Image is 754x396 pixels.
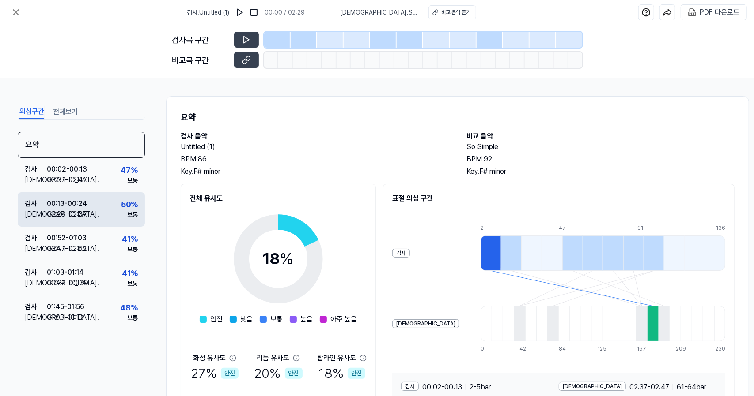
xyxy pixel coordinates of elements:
div: 검사곡 구간 [172,34,229,46]
div: 보통 [127,176,138,185]
img: help [642,8,651,17]
div: [DEMOGRAPHIC_DATA] . [25,278,47,288]
img: share [663,8,672,17]
div: 비교 음악 듣기 [441,8,470,16]
div: 검사 . [25,233,47,243]
span: 00:02 - 00:13 [422,382,462,392]
h2: 검사 음악 [181,131,449,142]
div: 91 [637,224,658,232]
div: 27 % [191,363,239,383]
button: 전체보기 [53,105,78,119]
div: 검사 [392,249,410,258]
span: % [280,249,294,268]
button: 비교 음악 듣기 [428,5,476,19]
h2: Untitled (1) [181,142,449,152]
div: 0 [481,345,492,353]
span: 2 - 5 bar [470,382,491,392]
div: 2 [481,224,501,232]
img: play [235,8,244,17]
div: 02:47 - 02:52 [47,243,87,254]
div: 01:45 - 01:56 [47,302,84,312]
div: 18 [263,247,294,271]
div: 00:02 - 00:13 [47,164,87,175]
div: 00:29 - 00:39 [47,278,88,288]
h1: 요약 [181,111,735,124]
div: 42 [520,345,531,353]
div: 안전 [285,368,303,379]
div: 125 [598,345,609,353]
div: 47 % [121,164,138,176]
div: 00:52 - 01:03 [47,233,87,243]
span: 안전 [210,314,223,325]
div: 230 [715,345,725,353]
div: 검사 . [25,267,47,278]
h2: So Simple [466,142,735,152]
div: 보통 [127,245,138,254]
div: 47 [559,224,580,232]
div: 41 % [122,233,138,245]
div: 보통 [127,210,138,220]
div: [DEMOGRAPHIC_DATA] [392,319,459,328]
div: [DEMOGRAPHIC_DATA] . [25,175,47,185]
button: PDF 다운로드 [686,5,741,20]
div: 검사 . [25,164,47,175]
div: 167 [637,345,648,353]
span: 02:37 - 02:47 [629,382,669,392]
div: 01:03 - 01:13 [47,312,83,323]
img: PDF Download [688,8,696,16]
span: 높음 [300,314,313,325]
div: 84 [559,345,570,353]
div: PDF 다운로드 [700,7,739,18]
div: 보통 [127,279,138,288]
h2: 표절 의심 구간 [392,193,725,204]
div: BPM. 86 [181,154,449,164]
div: 00:13 - 00:24 [47,198,87,209]
span: 낮음 [240,314,253,325]
div: 50 % [121,198,138,210]
span: 보통 [270,314,283,325]
span: [DEMOGRAPHIC_DATA] . So Simple [340,8,418,17]
span: 61 - 64 bar [677,382,706,392]
div: 00:00 / 02:29 [265,8,305,17]
div: 안전 [348,368,365,379]
div: BPM. 92 [466,154,735,164]
div: 20 % [254,363,303,383]
button: 의심구간 [19,105,44,119]
div: 136 [716,224,725,232]
span: 아주 높음 [330,314,357,325]
div: 02:37 - 02:47 [47,175,87,185]
div: 01:03 - 01:14 [47,267,83,278]
div: [DEMOGRAPHIC_DATA] . [25,312,47,323]
h2: 전체 유사도 [190,193,367,204]
div: 안전 [221,368,239,379]
div: 41 % [122,267,138,279]
div: 검사 [401,382,419,391]
div: 요약 [18,132,145,158]
div: 비교곡 구간 [172,54,229,66]
div: 209 [676,345,687,353]
span: 검사 . Untitled (1) [187,8,229,17]
div: 검사 . [25,302,47,312]
div: [DEMOGRAPHIC_DATA] . [25,209,47,220]
div: Key. F# minor [466,166,735,177]
div: 검사 . [25,198,47,209]
div: [DEMOGRAPHIC_DATA] . [25,243,47,254]
img: stop [250,8,258,17]
div: 보통 [127,314,138,323]
div: 탑라인 유사도 [317,353,356,363]
h2: 비교 음악 [466,131,735,142]
div: 리듬 유사도 [257,353,289,363]
div: Key. F# minor [181,166,449,177]
div: 48 % [120,302,138,314]
div: 18 % [318,363,365,383]
div: 화성 유사도 [193,353,226,363]
div: 02:26 - 02:37 [47,209,87,220]
div: [DEMOGRAPHIC_DATA] [559,382,626,391]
